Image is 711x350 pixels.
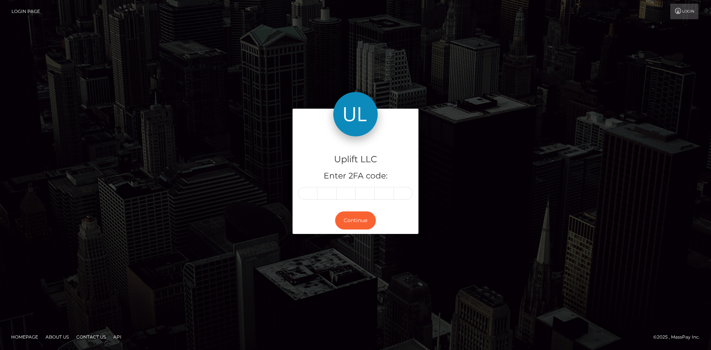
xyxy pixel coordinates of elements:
[653,333,705,341] div: © 2025 , MassPay Inc.
[11,4,40,19] a: Login Page
[670,4,698,19] a: Login
[43,331,72,343] a: About Us
[298,153,413,166] h4: Uplift LLC
[335,211,376,230] button: Continue
[298,170,413,182] h5: Enter 2FA code:
[333,92,378,136] img: Uplift LLC
[73,331,109,343] a: Contact Us
[110,331,124,343] a: API
[8,331,41,343] a: Homepage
